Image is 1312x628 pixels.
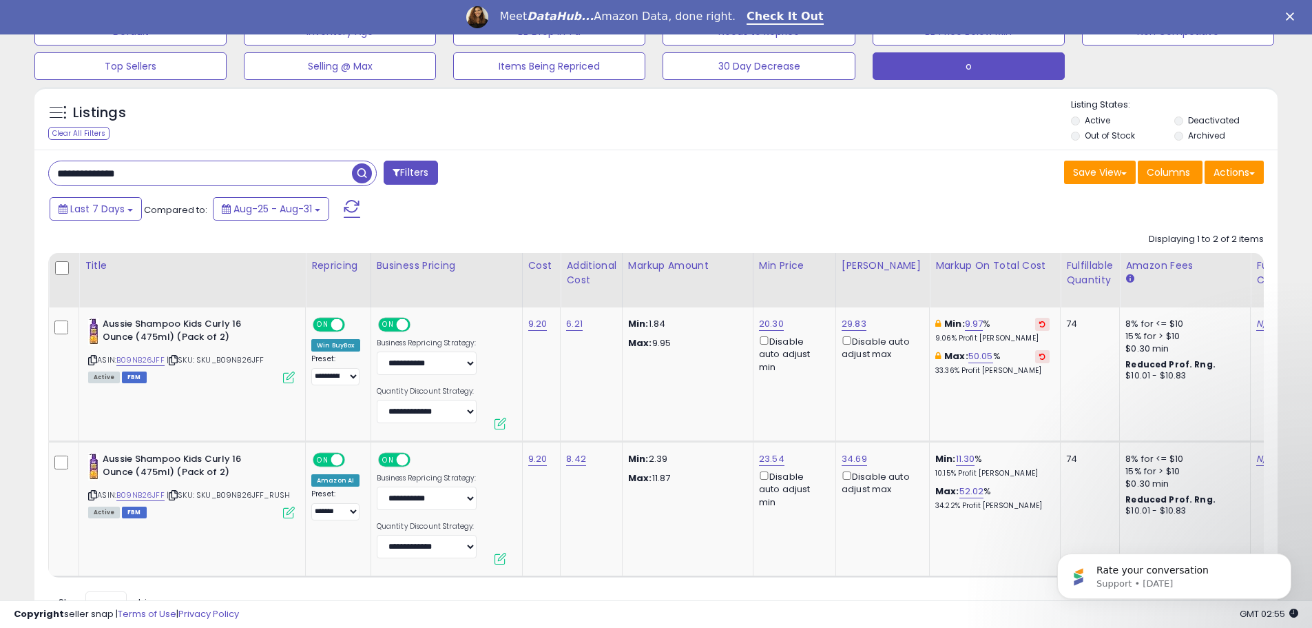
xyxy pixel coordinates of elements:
label: Deactivated [1188,114,1240,126]
div: % [935,318,1050,343]
img: 41kDwHr-+sL._SL40_.jpg [88,453,99,480]
span: ON [314,319,331,331]
span: Columns [1147,165,1190,179]
span: OFF [408,454,430,466]
button: o [873,52,1065,80]
button: Filters [384,161,437,185]
div: Fulfillment Cost [1256,259,1309,287]
label: Business Repricing Strategy: [377,338,477,348]
div: Meet Amazon Data, done right. [499,10,736,23]
label: Quantity Discount Strategy: [377,522,477,531]
img: 41kDwHr-+sL._SL40_.jpg [88,318,99,345]
div: % [935,453,1050,478]
span: Compared to: [144,203,207,216]
a: 20.30 [759,317,784,331]
p: 33.36% Profit [PERSON_NAME] [935,366,1050,376]
span: All listings currently available for purchase on Amazon [88,507,120,518]
div: Cost [528,259,555,273]
span: All listings currently available for purchase on Amazon [88,372,120,383]
p: 9.95 [628,337,742,350]
strong: Min: [628,317,649,330]
button: Columns [1138,161,1202,184]
span: OFF [343,454,365,466]
div: Fulfillable Quantity [1066,259,1114,287]
div: [PERSON_NAME] [842,259,924,273]
h5: Listings [73,103,126,123]
strong: Min: [628,452,649,465]
span: Aug-25 - Aug-31 [233,202,312,216]
span: OFF [408,319,430,331]
label: Business Repricing Strategy: [377,474,477,483]
b: Min: [935,452,956,465]
a: 6.21 [566,317,583,331]
div: Win BuyBox [311,339,360,352]
a: 50.05 [968,350,993,363]
strong: Copyright [14,607,64,620]
p: 34.22% Profit [PERSON_NAME] [935,501,1050,511]
div: Preset: [311,489,360,520]
b: Aussie Shampoo Kids Curly 16 Ounce (475ml) (Pack of 2) [103,318,270,347]
a: N/A [1256,452,1273,466]
a: 9.97 [965,317,983,331]
a: 52.02 [959,485,984,498]
p: 9.06% Profit [PERSON_NAME] [935,334,1050,343]
b: Max: [935,485,959,498]
a: B09NB26JFF [116,489,165,501]
div: $10.01 - $10.83 [1125,370,1240,382]
div: Business Pricing [377,259,517,273]
span: Last 7 Days [70,202,125,216]
span: ON [314,454,331,466]
span: FBM [122,372,147,383]
a: B09NB26JFF [116,354,165,366]
div: ASIN: [88,453,295,517]
button: Aug-25 - Aug-31 [213,197,329,221]
p: 2.39 [628,453,742,465]
a: 29.83 [842,317,866,331]
div: Disable auto adjust min [759,334,825,374]
b: Min: [944,317,965,330]
span: | SKU: SKU_B09NB26JFF [167,354,264,365]
a: 34.69 [842,452,867,466]
div: Disable auto adjust max [842,469,919,496]
span: FBM [122,507,147,518]
button: Save View [1064,161,1136,184]
div: % [935,485,1050,511]
b: Aussie Shampoo Kids Curly 16 Ounce (475ml) (Pack of 2) [103,453,270,482]
i: DataHub... [527,10,594,23]
div: seller snap | | [14,608,239,621]
button: Actions [1205,161,1264,184]
div: 8% for <= $10 [1125,318,1240,330]
a: Privacy Policy [178,607,239,620]
a: N/A [1256,317,1273,331]
p: 10.15% Profit [PERSON_NAME] [935,469,1050,478]
div: 8% for <= $10 [1125,453,1240,465]
button: Items Being Repriced [453,52,645,80]
p: 1.84 [628,318,742,330]
span: OFF [343,319,365,331]
div: $10.01 - $10.83 [1125,505,1240,517]
iframe: Intercom notifications message [1037,525,1312,621]
a: 23.54 [759,452,784,466]
div: Amazon Fees [1125,259,1245,273]
div: Close [1286,12,1300,21]
strong: Max: [628,336,652,350]
div: ASIN: [88,318,295,382]
label: Out of Stock [1085,130,1135,141]
div: Additional Cost [566,259,616,287]
div: Repricing [311,259,365,273]
div: Title [85,259,300,273]
label: Archived [1188,130,1225,141]
span: Show: entries [59,596,158,609]
div: 15% for > $10 [1125,330,1240,343]
span: | SKU: SKU_B09NB26JFF_RUSH [167,489,290,500]
img: Profile image for Georgie [466,6,488,28]
p: 11.87 [628,472,742,485]
button: Last 7 Days [50,197,142,221]
div: Clear All Filters [48,127,110,140]
div: Disable auto adjust max [842,334,919,361]
p: Listing States: [1071,99,1278,112]
div: $0.30 min [1125,478,1240,490]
